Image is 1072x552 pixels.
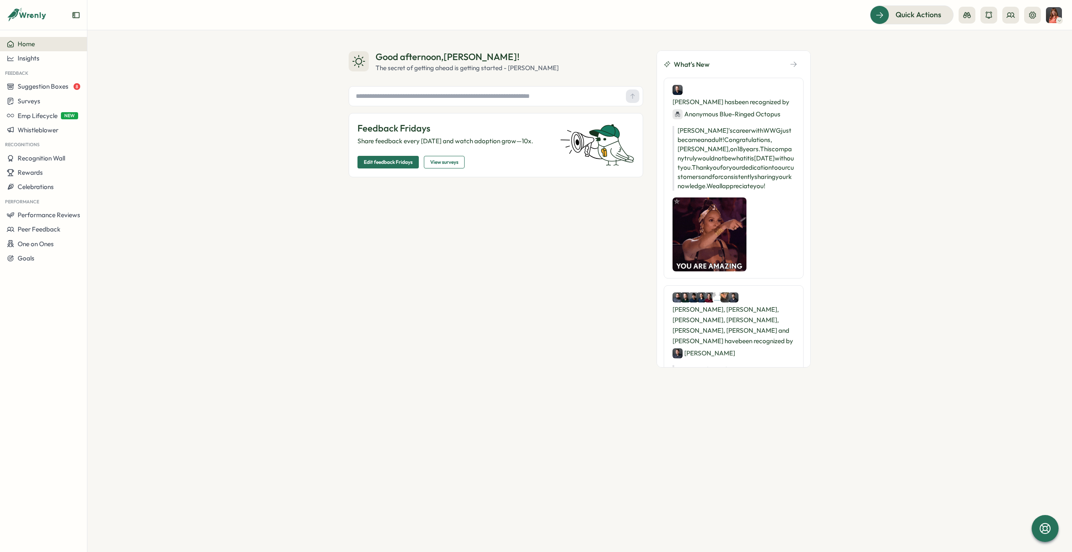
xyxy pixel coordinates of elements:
p: Feedback Fridays [357,122,550,135]
span: What's New [674,59,709,70]
span: Insights [18,54,39,62]
span: Quick Actions [896,9,941,20]
img: Angel Ibarra [673,292,683,302]
img: Lawrence Brown [704,292,715,302]
img: Recognition Image [673,197,746,271]
img: Tony LeDonne [728,292,738,302]
button: Expand sidebar [72,11,80,19]
img: Christina Moralez [696,292,707,302]
span: Performance Reviews [18,211,80,219]
img: Matt Wanink [673,85,683,95]
img: Joshua Lohse [720,292,730,302]
div: Good afternoon , [PERSON_NAME] ! [376,50,559,63]
button: Edit feedback Fridays [357,156,419,168]
span: 8 [74,83,80,90]
span: Rewards [18,168,43,176]
span: Emp Lifecycle [18,112,58,120]
img: Nikki Kean [1046,7,1062,23]
p: [PERSON_NAME]'s career with WWG just became an adult! Congratulations, [PERSON_NAME], on 18 years... [673,126,795,191]
div: The secret of getting ahead is getting started - [PERSON_NAME] [376,63,559,73]
p: Share feedback every [DATE] and watch adoption grow—10x. [357,137,550,146]
img: Alexander Mellerski [688,292,699,302]
span: Surveys [18,97,40,105]
img: Andrew Miro [681,292,691,302]
button: View surveys [424,156,465,168]
img: Brent Kimberley [712,292,723,302]
span: NEW [61,112,78,119]
button: Quick Actions [870,5,954,24]
span: View surveys [430,156,458,168]
div: [PERSON_NAME] [673,348,735,358]
div: Anonymous Blue-Ringed Octopus [673,109,780,119]
span: Home [18,40,35,48]
div: [PERSON_NAME], [PERSON_NAME], [PERSON_NAME], [PERSON_NAME], [PERSON_NAME], [PERSON_NAME] and [PER... [673,292,795,358]
span: Edit feedback Fridays [364,156,413,168]
span: One on Ones [18,240,54,248]
span: Peer Feedback [18,225,60,233]
img: Brad Wilmot [673,348,683,358]
span: Suggestion Boxes [18,82,68,90]
span: Whistleblower [18,126,58,134]
p: Thank you for all of the help with the nonstop PSPS updates and support this week! [673,365,795,384]
div: [PERSON_NAME] has been recognized by [673,85,795,119]
span: Recognition Wall [18,154,65,162]
span: Goals [18,254,34,262]
span: Celebrations [18,183,54,191]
